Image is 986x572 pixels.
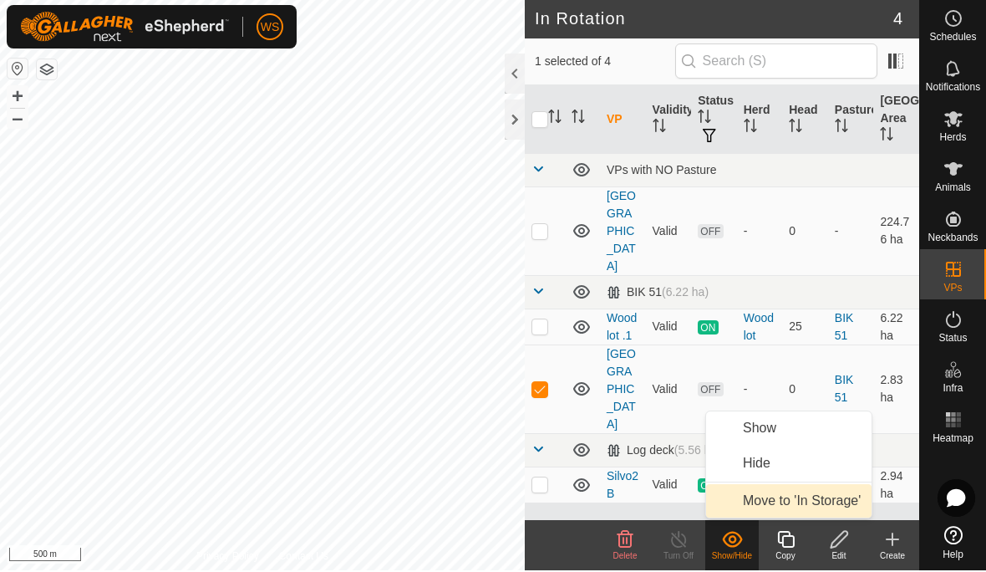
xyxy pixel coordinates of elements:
[744,311,776,346] div: Woodlot
[759,551,812,564] div: Copy
[662,287,709,300] span: (6.22 ha)
[743,455,770,475] span: Hide
[646,188,692,277] td: Valid
[572,114,585,127] p-sorticon: Activate to sort
[933,435,973,445] span: Heatmap
[782,346,828,435] td: 0
[782,87,828,156] th: Head
[674,445,721,458] span: (5.56 ha)
[613,553,638,562] span: Delete
[698,384,723,398] span: OFF
[646,468,692,504] td: Valid
[828,188,874,277] td: -
[873,468,919,504] td: 2.94 ha
[8,110,28,130] button: –
[698,480,718,494] span: ON
[600,87,646,156] th: VP
[196,550,259,565] a: Privacy Policy
[929,33,976,43] span: Schedules
[828,87,874,156] th: Pasture
[607,349,636,432] a: [GEOGRAPHIC_DATA]
[261,20,280,38] span: WS
[607,313,637,344] a: Woodlot .1
[943,551,963,561] span: Help
[743,493,861,513] span: Move to 'In Storage'
[646,87,692,156] th: Validity
[744,224,776,242] div: -
[37,61,57,81] button: Map Layers
[675,45,877,80] input: Search (S)
[744,382,776,400] div: -
[691,87,737,156] th: Status
[737,87,783,156] th: Herd
[706,413,872,447] li: Show
[698,322,718,336] span: ON
[607,445,721,459] div: Log deck
[873,188,919,277] td: 224.76 ha
[938,335,967,345] span: Status
[782,310,828,346] td: 25
[939,134,966,144] span: Herds
[873,87,919,156] th: [GEOGRAPHIC_DATA] Area
[548,114,562,127] p-sorticon: Activate to sort
[535,54,675,72] span: 1 selected of 4
[607,287,709,301] div: BIK 51
[943,284,962,294] span: VPs
[743,420,776,440] span: Show
[653,123,666,136] p-sorticon: Activate to sort
[698,114,711,127] p-sorticon: Activate to sort
[652,551,705,564] div: Turn Off
[926,84,980,94] span: Notifications
[928,234,978,244] span: Neckbands
[893,8,902,33] span: 4
[706,448,872,482] li: Hide
[607,165,912,178] div: VPs with NO Pasture
[812,551,866,564] div: Edit
[873,310,919,346] td: 6.22 ha
[535,10,893,30] h2: In Rotation
[789,123,802,136] p-sorticon: Activate to sort
[943,385,963,395] span: Infra
[835,123,848,136] p-sorticon: Activate to sort
[698,226,723,240] span: OFF
[935,184,971,194] span: Animals
[8,60,28,80] button: Reset Map
[920,521,986,568] a: Help
[20,13,229,43] img: Gallagher Logo
[706,486,872,519] li: Move to 'In Storage'
[880,131,893,145] p-sorticon: Activate to sort
[8,88,28,108] button: +
[705,551,759,564] div: Show/Hide
[646,310,692,346] td: Valid
[646,346,692,435] td: Valid
[607,191,636,274] a: [GEOGRAPHIC_DATA]
[279,550,328,565] a: Contact Us
[607,471,638,502] a: Silvo2B
[866,551,919,564] div: Create
[782,188,828,277] td: 0
[835,375,854,406] a: BIK 51
[835,313,854,344] a: BIK 51
[873,346,919,435] td: 2.83 ha
[744,123,757,136] p-sorticon: Activate to sort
